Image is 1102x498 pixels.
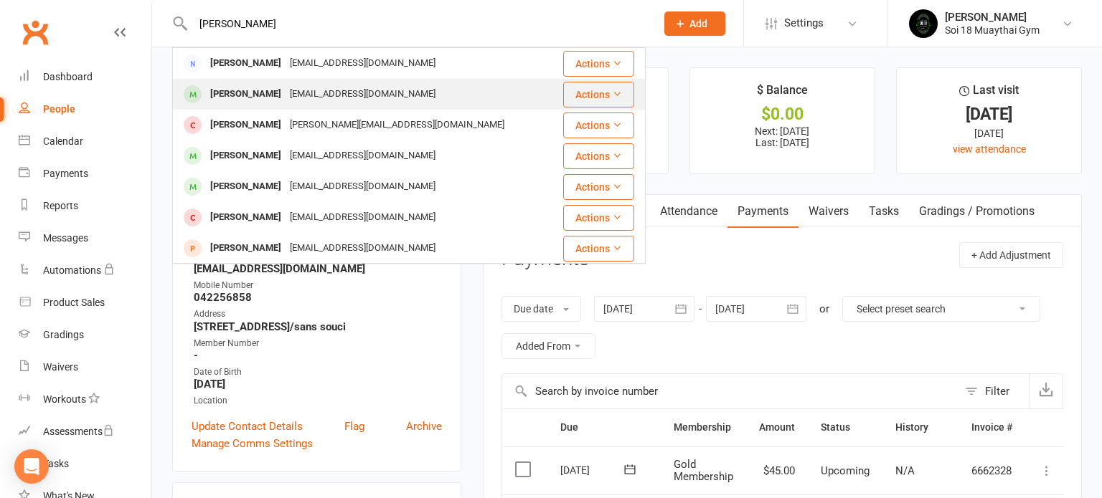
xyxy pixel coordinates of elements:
[703,125,862,148] p: Next: [DATE] Last: [DATE]
[43,361,78,373] div: Waivers
[859,195,909,228] a: Tasks
[206,145,286,166] div: [PERSON_NAME]
[501,248,589,270] h3: Payments
[206,84,286,105] div: [PERSON_NAME]
[703,107,862,122] div: $0.00
[563,112,634,138] button: Actions
[206,176,286,197] div: [PERSON_NAME]
[910,125,1068,141] div: [DATE]
[194,365,442,379] div: Date of Birth
[689,18,707,29] span: Add
[910,107,1068,122] div: [DATE]
[286,176,440,197] div: [EMAIL_ADDRESS][DOMAIN_NAME]
[17,14,53,50] a: Clubworx
[799,195,859,228] a: Waivers
[19,319,151,351] a: Gradings
[821,464,870,477] span: Upcoming
[19,93,151,125] a: People
[19,125,151,158] a: Calendar
[286,84,440,105] div: [EMAIL_ADDRESS][DOMAIN_NAME]
[19,287,151,319] a: Product Sales
[19,383,151,416] a: Workouts
[664,11,725,36] button: Add
[43,200,78,211] div: Reports
[563,51,634,77] button: Actions
[945,11,1040,24] div: [PERSON_NAME]
[563,82,634,107] button: Actions
[757,81,808,107] div: $ Balance
[194,349,442,362] strong: -
[501,296,581,322] button: Due date
[19,158,151,190] a: Payments
[194,320,442,333] strong: [STREET_ADDRESS]/sans souci
[19,416,151,448] a: Assessments
[661,409,746,446] th: Membership
[959,81,1019,107] div: Last visit
[43,103,75,115] div: People
[563,236,634,262] button: Actions
[286,238,440,259] div: [EMAIL_ADDRESS][DOMAIN_NAME]
[43,329,84,340] div: Gradings
[674,458,733,483] span: Gold Membership
[189,14,646,34] input: Search...
[819,300,829,317] div: or
[14,449,49,484] div: Open Intercom Messenger
[985,383,1009,400] div: Filter
[43,168,88,179] div: Payments
[43,426,114,437] div: Assessments
[43,297,105,308] div: Product Sales
[958,374,1029,408] button: Filter
[194,394,442,408] div: Location
[43,135,83,147] div: Calendar
[286,145,440,166] div: [EMAIL_ADDRESS][DOMAIN_NAME]
[194,337,442,350] div: Member Number
[502,374,958,408] input: Search by invoice number
[19,61,151,93] a: Dashboard
[43,393,86,405] div: Workouts
[43,264,101,276] div: Automations
[286,207,440,228] div: [EMAIL_ADDRESS][DOMAIN_NAME]
[194,279,442,292] div: Mobile Number
[560,459,626,481] div: [DATE]
[727,195,799,228] a: Payments
[19,351,151,383] a: Waivers
[746,409,808,446] th: Amount
[344,418,364,435] a: Flag
[909,9,938,38] img: thumb_image1716960047.png
[882,409,959,446] th: History
[406,418,442,435] a: Archive
[959,409,1025,446] th: Invoice #
[501,333,595,359] button: Added From
[19,254,151,287] a: Automations
[547,409,661,446] th: Due
[206,115,286,135] div: [PERSON_NAME]
[206,207,286,228] div: [PERSON_NAME]
[206,238,286,259] div: [PERSON_NAME]
[194,378,442,391] strong: [DATE]
[286,115,509,135] div: [PERSON_NAME][EMAIL_ADDRESS][DOMAIN_NAME]
[286,53,440,74] div: [EMAIL_ADDRESS][DOMAIN_NAME]
[194,291,442,304] strong: 042256858
[895,464,915,477] span: N/A
[959,446,1025,495] td: 6662328
[784,7,824,39] span: Settings
[808,409,882,446] th: Status
[19,222,151,254] a: Messages
[650,195,727,228] a: Attendance
[43,71,93,82] div: Dashboard
[945,24,1040,37] div: Soi 18 Muaythai Gym
[192,435,313,452] a: Manage Comms Settings
[563,174,634,200] button: Actions
[194,307,442,321] div: Address
[192,418,303,435] a: Update Contact Details
[43,458,69,469] div: Tasks
[746,446,808,495] td: $45.00
[43,232,88,244] div: Messages
[206,53,286,74] div: [PERSON_NAME]
[909,195,1045,228] a: Gradings / Promotions
[959,242,1063,268] button: + Add Adjustment
[953,143,1026,155] a: view attendance
[19,190,151,222] a: Reports
[194,262,442,275] strong: [EMAIL_ADDRESS][DOMAIN_NAME]
[563,205,634,231] button: Actions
